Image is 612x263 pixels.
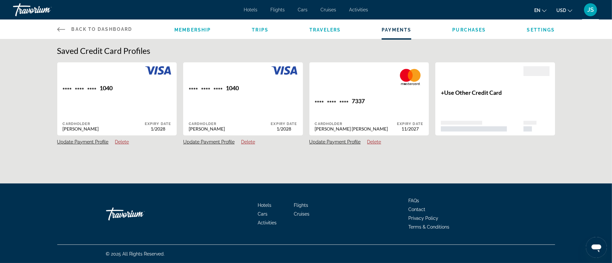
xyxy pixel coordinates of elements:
[352,97,365,106] div: 7337
[587,6,594,13] span: JS
[189,126,271,131] div: [PERSON_NAME]
[63,126,145,131] div: [PERSON_NAME]
[349,7,368,12] a: Activities
[294,211,309,217] a: Cruises
[63,122,145,126] div: Cardholder
[271,126,297,131] div: 1/2028
[435,62,555,136] button: +Use Other Credit Card
[298,7,308,12] a: Cars
[409,198,419,203] a: FAQs
[244,7,258,12] a: Hotels
[145,126,171,131] div: 1/2028
[183,139,235,145] button: Update Payment Profile
[309,139,361,145] button: Update Payment Profile
[252,27,268,32] a: Trips
[534,6,547,15] button: Change language
[315,126,397,131] div: [PERSON_NAME] [PERSON_NAME]
[321,7,336,12] a: Cruises
[100,84,113,93] div: 1040
[145,122,171,126] div: Expiry Date
[556,6,572,15] button: Change currency
[409,216,439,221] a: Privacy Policy
[397,66,423,88] img: MAST
[409,207,426,212] a: Contact
[57,139,109,145] button: Update Payment Profile
[382,27,411,32] a: Payments
[106,251,165,257] span: © 2025 All Rights Reserved.
[145,66,171,75] img: VISA
[556,8,566,13] span: USD
[57,46,555,56] h1: Saved Credit Card Profiles
[397,122,423,126] div: Expiry Date
[444,89,502,96] span: Use Other Credit Card
[13,1,78,18] a: Travorium
[106,204,171,224] a: Go Home
[309,62,429,136] button: MAST************7337Cardholder[PERSON_NAME] [PERSON_NAME]Expiry Date11/2027
[174,27,211,32] a: Membership
[115,139,129,145] button: Delete
[452,27,486,32] a: Purchases
[409,224,450,230] a: Terms & Conditions
[271,7,285,12] a: Flights
[57,62,177,136] button: VISA************1040Cardholder[PERSON_NAME]Expiry Date1/2028
[586,237,607,258] iframe: Button to launch messaging window
[294,203,308,208] a: Flights
[534,8,540,13] span: en
[57,19,132,39] a: Back to Dashboard
[258,203,271,208] a: Hotels
[189,122,271,126] div: Cardholder
[271,122,297,126] div: Expiry Date
[226,84,239,93] div: 1040
[271,66,297,75] img: VISA
[258,211,267,217] a: Cars
[441,89,524,96] p: +
[258,220,277,225] a: Activities
[367,139,381,145] button: Delete
[309,27,341,32] a: Travelers
[397,126,423,131] div: 11/2027
[241,139,255,145] button: Delete
[527,27,555,32] a: Settings
[315,122,397,126] div: Cardholder
[183,62,303,136] button: VISA************1040Cardholder[PERSON_NAME]Expiry Date1/2028
[72,27,132,32] span: Back to Dashboard
[582,3,599,17] button: User Menu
